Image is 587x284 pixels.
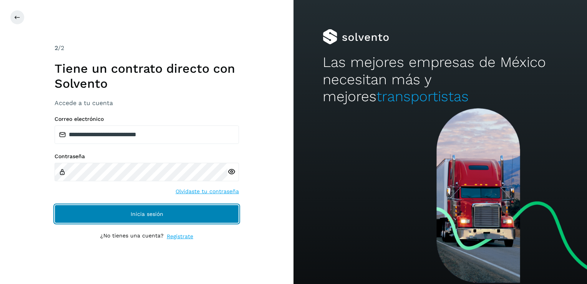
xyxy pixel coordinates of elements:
[55,43,239,53] div: /2
[167,232,193,241] a: Regístrate
[55,205,239,223] button: Inicia sesión
[55,153,239,160] label: Contraseña
[323,54,557,105] h2: Las mejores empresas de México necesitan más y mejores
[55,61,239,91] h1: Tiene un contrato directo con Solvento
[55,116,239,122] label: Correo electrónico
[55,99,239,107] h3: Accede a tu cuenta
[55,44,58,52] span: 2
[376,88,469,105] span: transportistas
[100,232,164,241] p: ¿No tienes una cuenta?
[131,211,163,217] span: Inicia sesión
[176,187,239,195] a: Olvidaste tu contraseña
